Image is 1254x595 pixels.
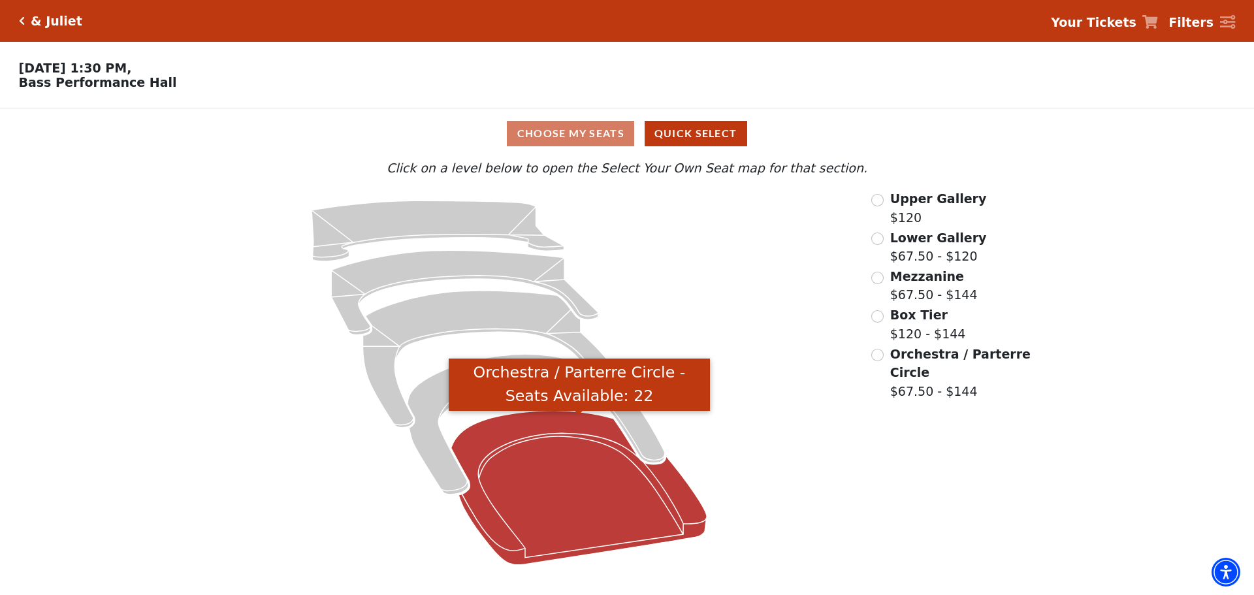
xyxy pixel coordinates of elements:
label: $120 - $144 [890,306,966,343]
strong: Your Tickets [1051,15,1136,29]
span: Orchestra / Parterre Circle [890,347,1031,380]
div: Accessibility Menu [1212,558,1240,587]
input: Orchestra / Parterre Circle$67.50 - $144 [871,349,884,361]
a: Filters [1168,13,1235,32]
span: Upper Gallery [890,191,987,206]
div: Orchestra / Parterre Circle - Seats Available: 22 [449,359,710,411]
input: Lower Gallery$67.50 - $120 [871,233,884,245]
label: $67.50 - $144 [890,345,1033,401]
path: Lower Gallery - Seats Available: 53 [332,250,599,335]
a: Click here to go back to filters [19,16,25,25]
span: Box Tier [890,308,948,322]
span: Mezzanine [890,269,964,283]
input: Box Tier$120 - $144 [871,310,884,323]
input: Upper Gallery$120 [871,194,884,206]
span: Lower Gallery [890,231,987,245]
p: Click on a level below to open the Select Your Own Seat map for that section. [166,159,1088,178]
label: $67.50 - $144 [890,267,978,304]
label: $67.50 - $120 [890,229,987,266]
strong: Filters [1168,15,1214,29]
path: Orchestra / Parterre Circle - Seats Available: 22 [451,411,707,565]
button: Quick Select [645,121,747,146]
a: Your Tickets [1051,13,1158,32]
input: Mezzanine$67.50 - $144 [871,272,884,284]
path: Upper Gallery - Seats Available: 295 [312,201,564,261]
label: $120 [890,189,987,227]
h5: & Juliet [31,14,82,29]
